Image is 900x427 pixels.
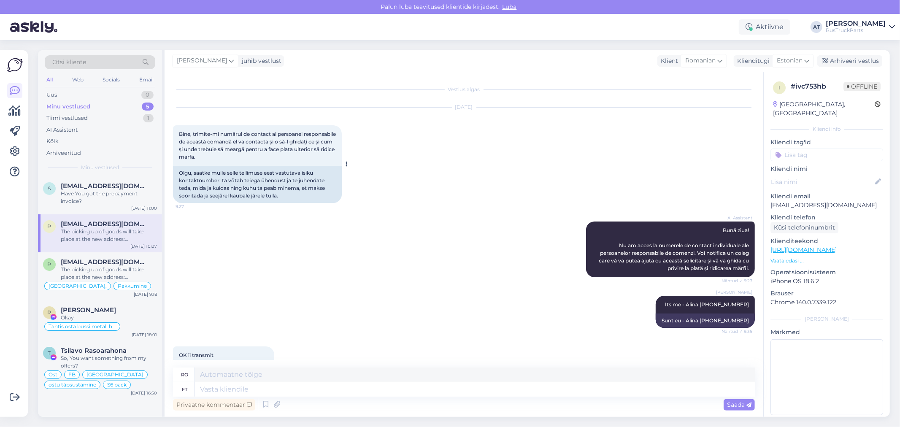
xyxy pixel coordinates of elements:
span: Nähtud ✓ 9:27 [721,278,752,284]
span: Otsi kliente [52,58,86,67]
div: Tiimi vestlused [46,114,88,122]
div: [DATE] [173,103,755,111]
span: Romanian [685,56,716,65]
span: Tsilavo Rasoarahona [61,347,127,354]
div: # ivc753hb [791,81,843,92]
span: Estonian [777,56,803,65]
div: Arhiveeri vestlus [817,55,882,67]
span: Nähtud ✓ 9:35 [721,328,752,335]
div: Klienditugi [734,57,770,65]
p: [EMAIL_ADDRESS][DOMAIN_NAME] [770,201,883,210]
div: The picking uo of goods will take place at the new address: [STREET_ADDRESS]. To receive your ord... [61,228,157,243]
div: Minu vestlused [46,103,90,111]
span: ostu täpsustamine [49,382,96,387]
input: Lisa nimi [771,177,873,186]
div: Arhiveeritud [46,149,81,157]
div: juhib vestlust [238,57,281,65]
div: BusTruckParts [826,27,886,34]
span: [PERSON_NAME] [716,289,752,295]
span: p [48,261,51,268]
span: T [48,350,51,356]
div: [GEOGRAPHIC_DATA], [GEOGRAPHIC_DATA] [773,100,875,118]
div: Sunt eu - Alina [PHONE_NUMBER] [656,313,755,328]
span: [GEOGRAPHIC_DATA] [86,372,143,377]
div: Uus [46,91,57,99]
div: Okay [61,314,157,322]
span: s [48,185,51,192]
div: [DATE] 9:18 [134,291,157,297]
div: 0 [141,91,154,99]
p: Brauser [770,289,883,298]
p: Chrome 140.0.7339.122 [770,298,883,307]
p: Märkmed [770,328,883,337]
span: szymonrafa134@gmail.com [61,182,149,190]
p: iPhone OS 18.6.2 [770,277,883,286]
span: Pakkumine [118,284,147,289]
div: 5 [142,103,154,111]
span: OK îi transmit [179,352,214,358]
div: [PERSON_NAME] [770,315,883,323]
div: Kliendi info [770,125,883,133]
div: Web [70,74,85,85]
div: Have You got the prepayment invoice? [61,190,157,205]
span: Ost [49,372,57,377]
a: [URL][DOMAIN_NAME] [770,246,837,254]
div: So, You want something from my offers? [61,354,157,370]
span: Tahtis osta bussi metall hinnaga [49,324,116,329]
span: prestenergy@gmail.com [61,258,149,266]
input: Lisa tag [770,149,883,161]
div: AI Assistent [46,126,78,134]
div: The picking uo of goods will take place at the new address: [STREET_ADDRESS]. To receive your ord... [61,266,157,281]
div: All [45,74,54,85]
div: [PERSON_NAME] [826,20,886,27]
div: [DATE] 18:01 [132,332,157,338]
div: AT [811,21,822,33]
span: Roman Skatskov [61,306,116,314]
div: ro [181,368,188,382]
span: Minu vestlused [81,164,119,171]
div: 1 [143,114,154,122]
div: Vestlus algas [173,86,755,93]
p: Kliendi telefon [770,213,883,222]
div: Aktiivne [739,19,790,35]
img: Askly Logo [7,57,23,73]
span: R [48,309,51,316]
div: Privaatne kommentaar [173,399,255,411]
div: Klient [657,57,678,65]
div: [DATE] 11:00 [131,205,157,211]
span: S6 back [107,382,127,387]
div: [DATE] 16:50 [131,390,157,396]
p: Operatsioonisüsteem [770,268,883,277]
span: Saada [727,401,751,408]
div: Kõik [46,137,59,146]
div: Socials [101,74,122,85]
span: [PERSON_NAME] [177,56,227,65]
div: et [182,382,187,397]
span: prestenergy@gmail.com [61,220,149,228]
p: Vaata edasi ... [770,257,883,265]
span: Luba [500,3,519,11]
span: p [48,223,51,230]
p: Kliendi email [770,192,883,201]
span: i [778,84,780,91]
span: [GEOGRAPHIC_DATA], [49,284,107,289]
div: Olgu, saatke mulle selle tellimuse eest vastutava isiku kontaktnumber, ta võtab teiega ühendust j... [173,166,342,203]
span: FB [68,372,76,377]
p: Klienditeekond [770,237,883,246]
div: Email [138,74,155,85]
span: Bine, trimite-mi numărul de contact al persoanei responsabile de această comandă el va contacta ș... [179,131,337,160]
p: Kliendi tag'id [770,138,883,147]
span: Offline [843,82,881,91]
div: Küsi telefoninumbrit [770,222,838,233]
span: Its me - Alina [PHONE_NUMBER] [665,301,749,308]
span: 9:27 [176,203,207,210]
div: [DATE] 10:07 [130,243,157,249]
span: AI Assistent [721,215,752,221]
a: [PERSON_NAME]BusTruckParts [826,20,895,34]
p: Kliendi nimi [770,165,883,173]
